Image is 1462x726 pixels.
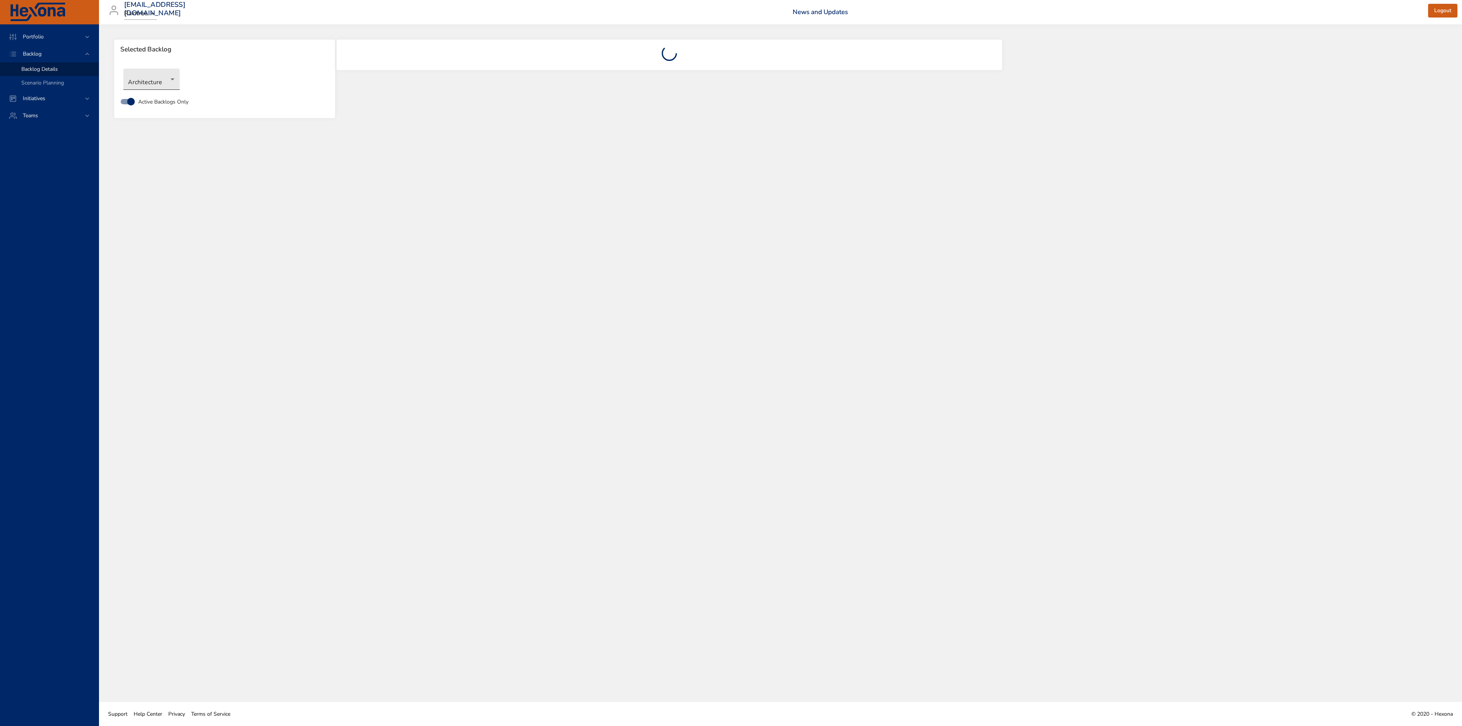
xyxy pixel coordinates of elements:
a: Privacy [165,705,188,723]
span: Initiatives [17,95,51,102]
span: Logout [1434,6,1451,16]
span: Backlog [17,50,48,57]
div: Raintree [124,8,157,20]
span: Selected Backlog [120,46,329,53]
a: Support [105,705,131,723]
div: Architecture [123,69,180,90]
a: News and Updates [793,8,848,16]
span: Backlog Details [21,65,58,73]
span: Scenario Planning [21,79,64,86]
span: Support [108,710,128,718]
span: Portfolio [17,33,50,40]
span: Terms of Service [191,710,230,718]
span: © 2020 - Hexona [1411,710,1453,718]
button: Logout [1428,4,1457,18]
a: Terms of Service [188,705,233,723]
img: Hexona [9,3,66,22]
span: Help Center [134,710,162,718]
a: Help Center [131,705,165,723]
span: Teams [17,112,44,119]
span: Active Backlogs Only [138,98,188,106]
span: Privacy [168,710,185,718]
h3: [EMAIL_ADDRESS][DOMAIN_NAME] [124,1,185,17]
